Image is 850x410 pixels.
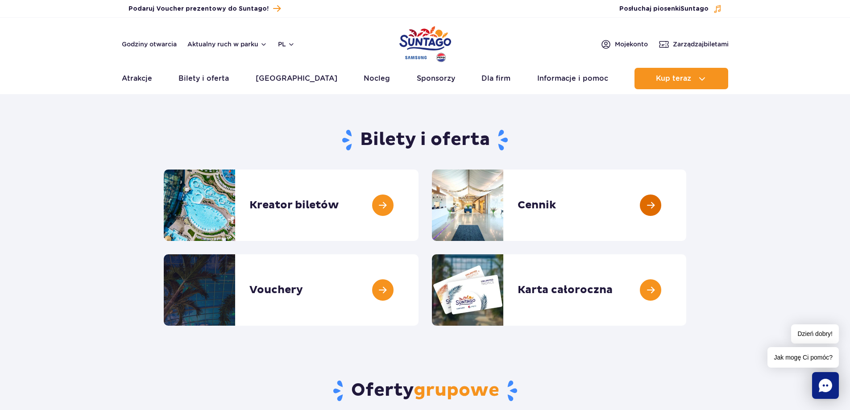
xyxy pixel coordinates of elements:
[791,324,839,344] span: Dzień dobry!
[601,39,648,50] a: Mojekonto
[129,4,269,13] span: Podaruj Voucher prezentowy do Suntago!
[767,347,839,368] span: Jak mogę Ci pomóc?
[178,68,229,89] a: Bilety i oferta
[122,68,152,89] a: Atrakcje
[399,22,451,63] a: Park of Poland
[812,372,839,399] div: Chat
[659,39,729,50] a: Zarządzajbiletami
[256,68,337,89] a: [GEOGRAPHIC_DATA]
[673,40,729,49] span: Zarządzaj biletami
[615,40,648,49] span: Moje konto
[364,68,390,89] a: Nocleg
[481,68,510,89] a: Dla firm
[537,68,608,89] a: Informacje i pomoc
[619,4,722,13] button: Posłuchaj piosenkiSuntago
[122,40,177,49] a: Godziny otwarcia
[414,379,499,402] span: grupowe
[164,128,686,152] h1: Bilety i oferta
[129,3,281,15] a: Podaruj Voucher prezentowy do Suntago!
[278,40,295,49] button: pl
[619,4,709,13] span: Posłuchaj piosenki
[656,75,691,83] span: Kup teraz
[187,41,267,48] button: Aktualny ruch w parku
[417,68,455,89] a: Sponsorzy
[634,68,728,89] button: Kup teraz
[680,6,709,12] span: Suntago
[164,379,686,402] h2: Oferty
